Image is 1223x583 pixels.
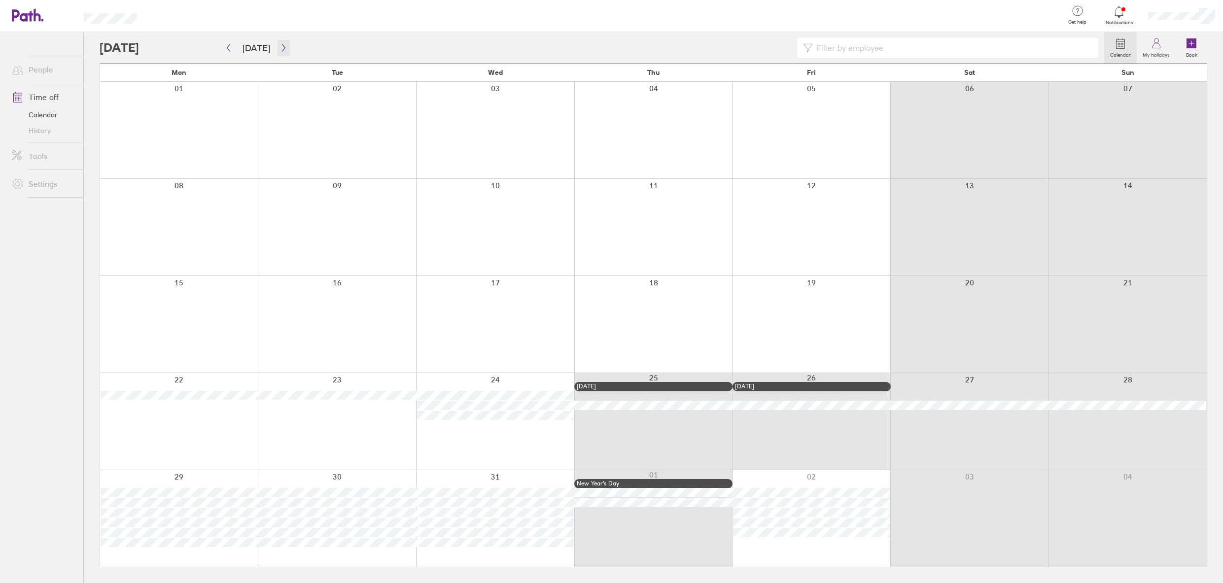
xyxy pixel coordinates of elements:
span: Sun [1121,69,1134,76]
a: Settings [4,174,83,194]
span: Sat [964,69,975,76]
a: Tools [4,146,83,166]
a: Calendar [1104,32,1137,64]
button: [DATE] [235,40,278,56]
label: My holidays [1137,49,1176,58]
span: Mon [172,69,186,76]
span: Notifications [1103,20,1135,26]
div: [DATE] [735,383,888,390]
a: History [4,123,83,138]
span: Get help [1061,19,1093,25]
input: Filter by employee [813,38,1092,57]
a: Book [1176,32,1207,64]
a: Notifications [1103,5,1135,26]
a: My holidays [1137,32,1176,64]
a: Calendar [4,107,83,123]
label: Calendar [1104,49,1137,58]
div: [DATE] [577,383,730,390]
div: New Year’s Day [577,480,730,487]
span: Thu [647,69,660,76]
span: Tue [332,69,343,76]
a: People [4,60,83,79]
span: Fri [807,69,816,76]
label: Book [1180,49,1203,58]
span: Wed [488,69,503,76]
a: Time off [4,87,83,107]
